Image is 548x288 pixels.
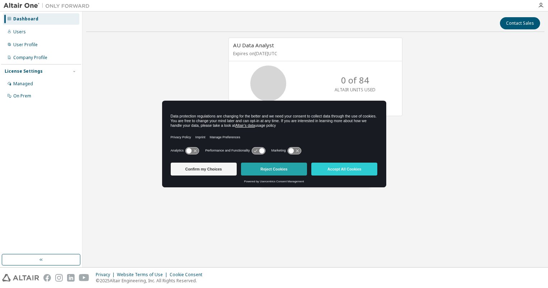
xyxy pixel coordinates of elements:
[43,274,51,282] img: facebook.svg
[13,55,47,61] div: Company Profile
[170,272,207,278] div: Cookie Consent
[96,272,117,278] div: Privacy
[13,93,31,99] div: On Prem
[233,51,396,57] p: Expires on [DATE] UTC
[13,29,26,35] div: Users
[341,74,369,86] p: 0 of 84
[335,87,375,93] p: ALTAIR UNITS USED
[500,17,540,29] button: Contact Sales
[79,274,89,282] img: youtube.svg
[13,81,33,87] div: Managed
[2,274,39,282] img: altair_logo.svg
[117,272,170,278] div: Website Terms of Use
[13,16,38,22] div: Dashboard
[5,68,43,74] div: License Settings
[233,42,274,49] span: AU Data Analyst
[67,274,75,282] img: linkedin.svg
[96,278,207,284] p: © 2025 Altair Engineering, Inc. All Rights Reserved.
[13,42,38,48] div: User Profile
[4,2,93,9] img: Altair One
[55,274,63,282] img: instagram.svg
